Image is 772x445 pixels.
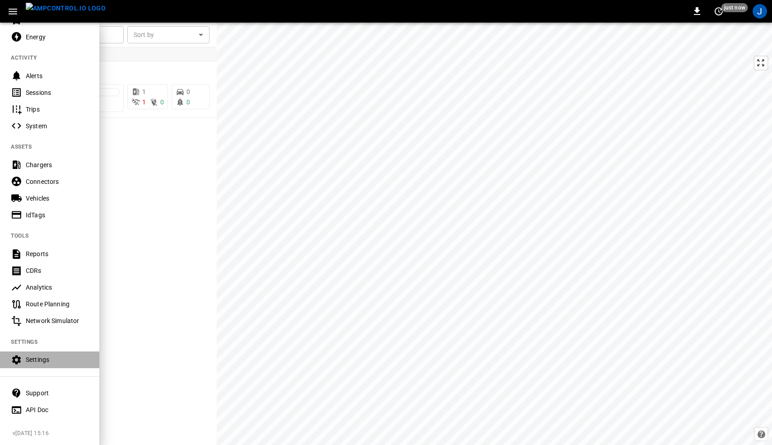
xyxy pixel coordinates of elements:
div: CDRs [26,266,88,275]
span: v [DATE] 15:16 [13,429,92,438]
div: Chargers [26,160,88,169]
div: Vehicles [26,194,88,203]
div: Alerts [26,71,88,80]
div: API Doc [26,405,88,414]
div: IdTags [26,211,88,220]
div: Sessions [26,88,88,97]
div: Analytics [26,283,88,292]
button: set refresh interval [712,4,726,19]
div: Network Simulator [26,316,88,325]
img: ampcontrol.io logo [26,3,106,14]
div: Settings [26,355,88,364]
div: Route Planning [26,300,88,309]
div: System [26,122,88,131]
div: profile-icon [753,4,767,19]
div: Support [26,389,88,398]
div: Reports [26,249,88,258]
div: Energy [26,33,88,42]
div: Connectors [26,177,88,186]
div: Trips [26,105,88,114]
span: just now [721,3,748,12]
